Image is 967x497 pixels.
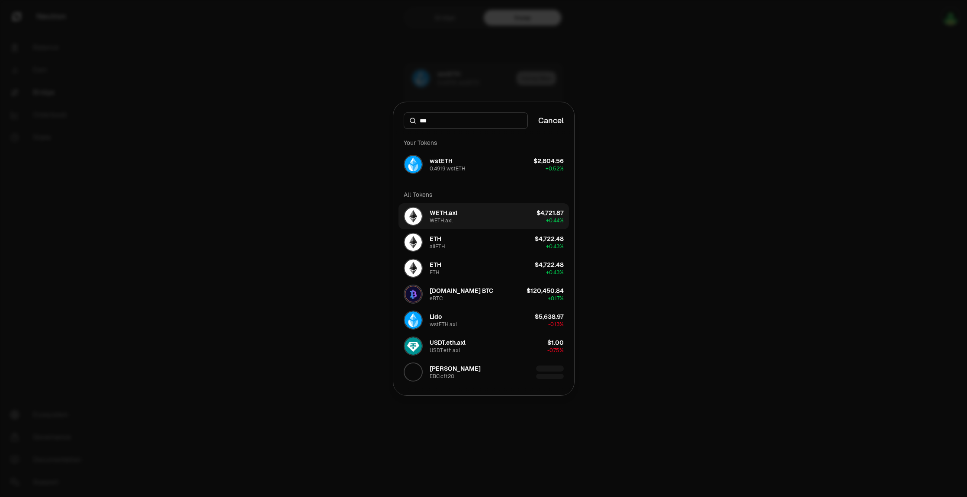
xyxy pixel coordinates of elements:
div: ETH [430,260,441,269]
span: + 0.52% [546,165,564,172]
span: -0.13% [548,321,564,328]
button: USDT.eth.axl LogoUSDT.eth.axlUSDT.eth.axl$1.00-0.75% [398,333,569,359]
div: [DOMAIN_NAME] BTC [430,286,493,295]
span: + 0.43% [546,243,564,250]
div: $4,721.87 [537,208,564,217]
div: Lido [430,312,442,321]
div: USDT.eth.axl [430,338,466,347]
div: $2,804.56 [533,157,564,165]
div: eBTC [430,295,443,302]
div: 0.4919 wstETH [430,165,466,172]
div: [PERSON_NAME] [430,364,481,373]
div: $4,722.48 [535,260,564,269]
div: USDT.eth.axl [430,347,460,354]
button: allETH LogoETHallETH$4,722.48+0.43% [398,229,569,255]
div: $1.00 [547,338,564,347]
div: ETH [430,269,440,276]
div: $120,450.84 [527,286,564,295]
div: wstETH [430,157,453,165]
div: Your Tokens [398,134,569,151]
span: + 0.43% [546,269,564,276]
span: -0.75% [547,347,564,354]
span: + 0.44% [546,217,564,224]
img: ETH Logo [405,260,422,277]
img: wstETH.axl Logo [405,311,422,329]
div: $4,722.48 [535,234,564,243]
img: eBTC Logo [405,285,422,303]
div: EBC.cft20 [430,373,454,380]
button: wstETH LogowstETH0.4919 wstETH$2,804.56+0.52% [398,151,569,177]
img: USDT.eth.axl Logo [405,337,422,355]
span: + 0.17% [548,295,564,302]
div: WETH.axl [430,208,457,217]
img: WETH.axl Logo [405,208,422,225]
button: EBC.cft20 Logo[PERSON_NAME]EBC.cft20 [398,359,569,385]
button: eBTC Logo[DOMAIN_NAME] BTCeBTC$120,450.84+0.17% [398,281,569,307]
button: ETH LogoETHETH$4,722.48+0.43% [398,255,569,281]
div: wstETH.axl [430,321,457,328]
button: WETH.axl LogoWETH.axlWETH.axl$4,721.87+0.44% [398,203,569,229]
button: wstETH.axl LogoLidowstETH.axl$5,638.97-0.13% [398,307,569,333]
div: WETH.axl [430,217,453,224]
div: All Tokens [398,186,569,203]
div: ETH [430,234,441,243]
img: allETH Logo [405,234,422,251]
div: allETH [430,243,445,250]
button: Cancel [538,115,564,127]
div: $5,638.97 [535,312,564,321]
img: wstETH Logo [405,156,422,173]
